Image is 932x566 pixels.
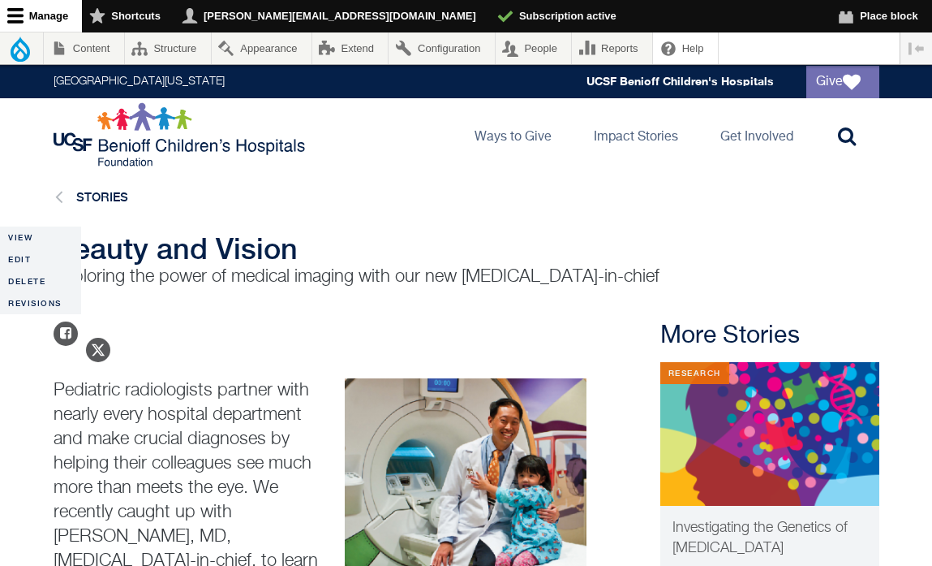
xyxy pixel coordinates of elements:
a: Get Involved [707,98,806,171]
a: People [496,32,572,64]
div: Research [660,362,729,384]
a: Impact Stories [581,98,691,171]
span: Investigating the Genetics of [MEDICAL_DATA] [672,521,848,555]
a: Reports [572,32,652,64]
a: Appearance [212,32,311,64]
p: Exploring the power of medical imaging with our new [MEDICAL_DATA]-in-chief [54,265,678,289]
h2: More Stories [660,322,879,351]
a: Structure [125,32,211,64]
span: Beauty and Vision [54,231,298,266]
a: Give [806,66,879,98]
button: Vertical orientation [900,32,932,64]
img: Connections Summer 2023 thumbnail [660,362,879,506]
a: UCSF Benioff Children's Hospitals [586,75,774,89]
img: Logo for UCSF Benioff Children's Hospitals Foundation [54,102,309,167]
a: Help [653,32,718,64]
a: Ways to Give [462,98,565,171]
a: Extend [312,32,389,64]
a: [GEOGRAPHIC_DATA][US_STATE] [54,76,225,88]
a: Stories [76,190,128,204]
a: Configuration [389,32,494,64]
a: Content [44,32,124,64]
